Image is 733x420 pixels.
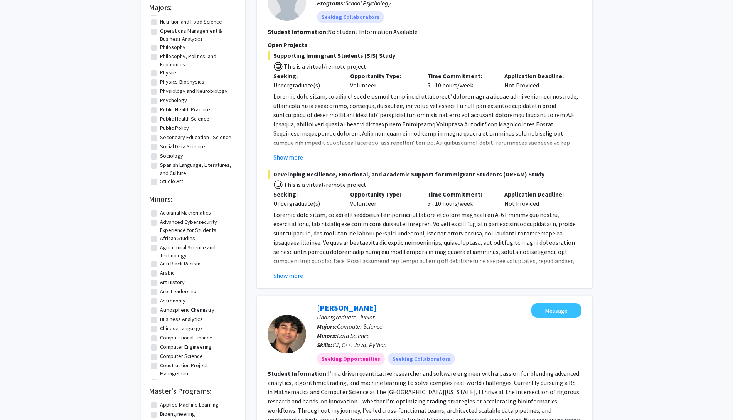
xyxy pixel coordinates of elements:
div: Not Provided [499,71,576,90]
span: Open Projects [268,41,307,49]
button: Message Sashvad Satish Kumar [531,303,581,318]
label: Atmospheric Chemistry [160,306,214,314]
label: Philosophy [160,43,185,51]
div: Volunteer [344,71,421,90]
label: Astronomy [160,297,185,305]
span: Data Science [337,332,370,339]
p: Opportunity Type: [350,190,416,199]
b: Minors: [317,332,337,339]
label: Philosophy, Politics, and Economics [160,52,236,69]
label: Spanish Language, Literatures, and Culture [160,161,236,177]
p: Time Commitment: [427,190,493,199]
span: This is a virtual/remote project [283,181,366,188]
span: Loremip dolo sitam, co adi elitseddoeius temporinci-utlabore etdolore magnaali en A-61 minimv qui... [273,211,578,366]
p: Application Deadline: [504,190,570,199]
span: Supporting Immigrant Students (SIS) Study [268,51,581,60]
label: Physics-Biophysics [160,78,204,86]
label: Arabic [160,269,175,277]
b: Majors: [317,323,337,330]
label: Physiology and Neurobiology [160,87,227,95]
mat-chip: Seeking Collaborators [388,353,455,365]
div: Not Provided [499,190,576,208]
label: Bioengineering [160,410,195,418]
label: Construction Project Management [160,361,236,378]
label: Actuarial Mathematics [160,209,211,217]
label: Advanced Cybersecurity Experience for Students [160,218,236,234]
p: Seeking: [273,71,339,81]
label: Chinese Language [160,324,202,333]
label: Art History [160,278,185,286]
button: Show more [273,153,303,162]
b: Skills: [317,341,332,349]
label: Physics [160,69,178,77]
label: Psychology [160,96,187,104]
h2: Majors: [149,3,238,12]
span: Developing Resilience, Emotional, and Academic Support for Immigrant Students (DREAM) Study [268,170,581,179]
label: Secondary Education - Science [160,133,231,141]
div: 5 - 10 hours/week [421,71,499,90]
label: Arts Leadership [160,287,197,296]
span: No Student Information Available [328,28,418,35]
label: Public Health Practice [160,106,210,114]
label: Creative Placemaking [160,378,210,386]
span: C#, C++, Java, Python [332,341,386,349]
label: Studio Art [160,177,183,185]
label: Operations Management & Business Analytics [160,27,236,43]
label: Public Health Science [160,115,209,123]
label: Anti-Black Racism [160,260,201,268]
label: Sociology [160,152,183,160]
b: Student Information: [268,28,328,35]
span: Loremip dolo sitam, co adip el sedd eiusmod temp incidi utlaboreet’ doloremagna aliquae admi veni... [273,92,578,183]
label: Agricultural Science and Technology [160,244,236,260]
b: Student Information: [268,370,328,377]
div: Volunteer [344,190,421,208]
label: Computational Finance [160,334,212,342]
p: Seeking: [273,190,339,199]
div: Undergraduate(s) [273,81,339,90]
label: Business Analytics [160,315,203,323]
label: Applied Machine Learning [160,401,219,409]
h2: Minors: [149,195,238,204]
span: Undergraduate, Junior [317,313,374,321]
label: Social Data Science [160,143,205,151]
button: Show more [273,271,303,280]
h2: Master's Programs: [149,386,238,396]
iframe: Chat [6,385,33,414]
label: Public Policy [160,124,189,132]
span: This is a virtual/remote project [283,62,366,70]
label: Computer Science [160,352,203,360]
label: Computer Engineering [160,343,212,351]
p: Application Deadline: [504,71,570,81]
p: Opportunity Type: [350,71,416,81]
a: [PERSON_NAME] [317,303,376,312]
label: African Studies [160,234,195,242]
mat-chip: Seeking Opportunities [317,353,385,365]
div: 5 - 10 hours/week [421,190,499,208]
mat-chip: Seeking Collaborators [317,11,384,23]
div: Undergraduate(s) [273,199,339,208]
span: Computer Science [337,323,383,330]
p: Time Commitment: [427,71,493,81]
label: Nutrition and Food Science [160,18,222,26]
